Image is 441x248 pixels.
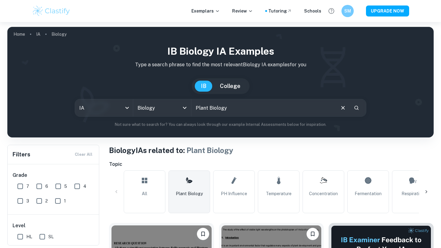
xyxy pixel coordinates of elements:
a: Home [13,30,25,38]
h6: Level [13,222,95,229]
button: Bookmark [307,228,319,240]
button: Help and Feedback [326,6,337,16]
span: Concentration [309,190,338,197]
button: Open [180,104,189,112]
h6: Topic [109,161,434,168]
span: 5 [64,183,67,190]
span: Plant Biology [176,190,203,197]
span: 6 [45,183,48,190]
div: IA [75,99,133,116]
span: All [142,190,147,197]
button: Bookmark [197,228,209,240]
h6: Filters [13,150,30,159]
span: Fermentation [355,190,382,197]
p: Review [232,8,253,14]
span: Respiration [401,190,424,197]
button: SM [341,5,354,17]
span: HL [26,233,32,240]
img: Clastify logo [32,5,71,17]
input: E.g. photosynthesis, coffee and protein, HDI and diabetes... [191,99,335,116]
button: IB [195,81,213,92]
img: profile cover [7,27,434,137]
span: 3 [26,198,29,204]
button: UPGRADE NOW [366,5,409,16]
span: pH Influence [221,190,247,197]
span: Plant Biology [187,146,233,155]
a: Tutoring [268,8,292,14]
h1: IB Biology IA examples [12,44,429,59]
p: Not sure what to search for? You can always look through our example Internal Assessments below f... [12,122,429,128]
p: Exemplars [191,8,220,14]
h1: Biology IAs related to: [109,145,434,156]
span: 1 [64,198,66,204]
a: IA [36,30,40,38]
p: Biology [51,31,66,38]
span: 7 [26,183,29,190]
span: 4 [83,183,86,190]
h6: Grade [13,172,95,179]
a: Schools [304,8,321,14]
span: 2 [45,198,48,204]
span: Temperature [266,190,292,197]
p: Type a search phrase to find the most relevant Biology IA examples for you [12,61,429,68]
button: College [214,81,247,92]
h6: SM [344,8,351,14]
button: Clear [337,102,349,114]
span: SL [48,233,54,240]
button: Search [351,103,362,113]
